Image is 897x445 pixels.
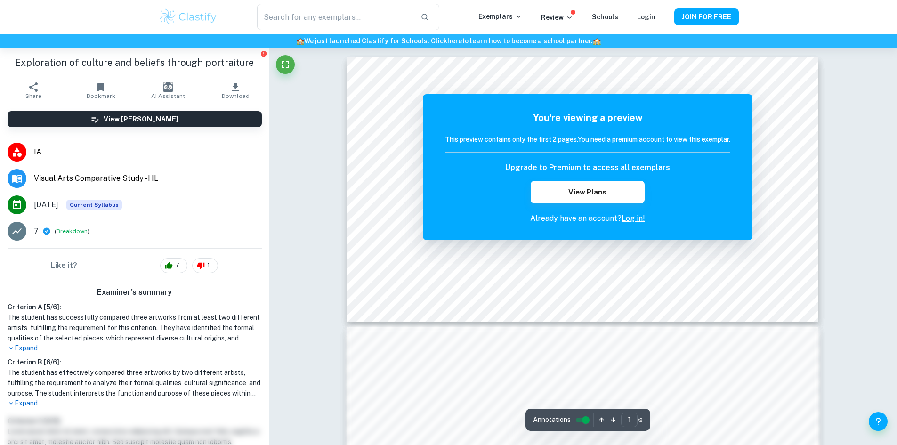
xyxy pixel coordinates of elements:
button: AI Assistant [135,77,202,104]
span: [DATE] [34,199,58,210]
button: Fullscreen [276,55,295,74]
h6: This preview contains only the first 2 pages. You need a premium account to view this exemplar. [445,134,730,145]
a: Schools [592,13,618,21]
span: 🏫 [593,37,601,45]
button: View Plans [531,181,645,203]
h6: Examiner's summary [4,287,266,298]
p: 7 [34,226,39,237]
span: / 2 [638,416,643,424]
span: Visual Arts Comparative Study - HL [34,173,262,184]
h6: Criterion B [ 6 / 6 ]: [8,357,262,367]
span: IA [34,146,262,158]
div: 7 [160,258,187,273]
h6: We just launched Clastify for Schools. Click to learn how to become a school partner. [2,36,895,46]
button: Download [202,77,269,104]
a: here [447,37,462,45]
span: 🏫 [296,37,304,45]
a: Log in! [622,214,645,223]
h1: The student has successfully compared three artworks from at least two different artists, fulfill... [8,312,262,343]
button: Breakdown [57,227,88,235]
button: View [PERSON_NAME] [8,111,262,127]
button: Report issue [260,50,267,57]
h1: Exploration of culture and beliefs through portraiture [8,56,262,70]
span: Bookmark [87,93,115,99]
button: JOIN FOR FREE [674,8,739,25]
h6: Upgrade to Premium to access all exemplars [505,162,670,173]
span: 7 [170,261,185,270]
span: Download [222,93,250,99]
p: Exemplars [478,11,522,22]
h6: Like it? [51,260,77,271]
div: This exemplar is based on the current syllabus. Feel free to refer to it for inspiration/ideas wh... [66,200,122,210]
p: Review [541,12,573,23]
p: Expand [8,398,262,408]
h6: Criterion A [ 5 / 6 ]: [8,302,262,312]
span: Share [25,93,41,99]
span: Annotations [533,415,571,425]
span: ( ) [55,227,89,236]
p: Expand [8,343,262,353]
img: AI Assistant [163,82,173,92]
span: AI Assistant [151,93,185,99]
h6: View [PERSON_NAME] [104,114,178,124]
span: Current Syllabus [66,200,122,210]
input: Search for any exemplars... [257,4,412,30]
p: Already have an account? [445,213,730,224]
span: 1 [202,261,215,270]
img: Clastify logo [159,8,218,26]
button: Help and Feedback [869,412,888,431]
div: 1 [192,258,218,273]
h5: You're viewing a preview [445,111,730,125]
button: Bookmark [67,77,135,104]
h1: The student has effectively compared three artworks by two different artists, fulfilling the requ... [8,367,262,398]
a: Login [637,13,655,21]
